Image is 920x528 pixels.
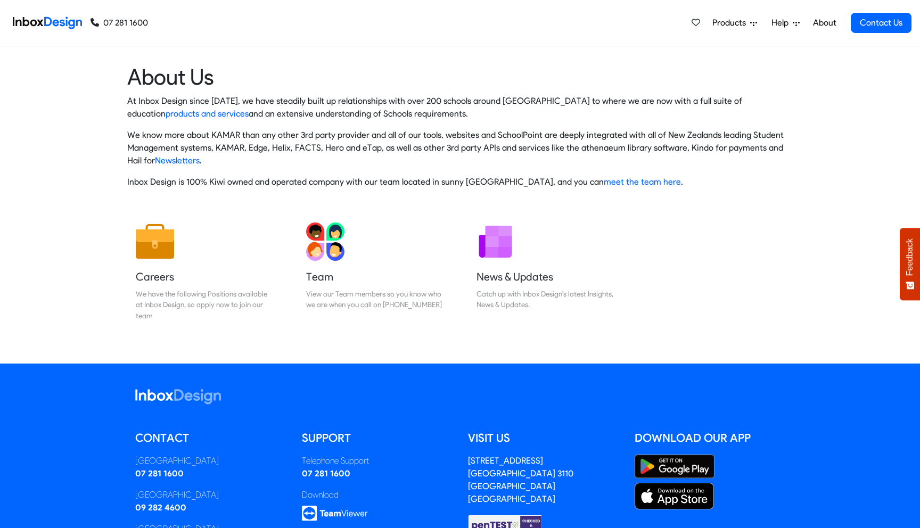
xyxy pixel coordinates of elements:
[135,430,286,446] h5: Contact
[306,288,443,310] div: View our Team members so you know who we are when you call on [PHONE_NUMBER]
[135,468,184,478] a: 07 281 1600
[302,506,368,521] img: logo_teamviewer.svg
[155,155,200,166] a: Newsletters
[166,109,249,119] a: products and services
[127,129,793,167] p: We know more about KAMAR than any other 3rd party provider and all of our tools, websites and Sch...
[468,456,573,504] a: [STREET_ADDRESS][GEOGRAPHIC_DATA] 3110[GEOGRAPHIC_DATA][GEOGRAPHIC_DATA]
[135,389,221,405] img: logo_inboxdesign_white.svg
[127,63,793,90] heading: About Us
[810,12,839,34] a: About
[306,222,344,261] img: 2022_01_13_icon_team.svg
[135,455,286,467] div: [GEOGRAPHIC_DATA]
[302,489,453,501] div: Download
[477,288,614,310] div: Catch up with Inbox Design's latest Insights, News & Updates.
[851,13,911,33] a: Contact Us
[905,238,915,276] span: Feedback
[127,95,793,120] p: At Inbox Design since [DATE], we have steadily built up relationships with over 200 schools aroun...
[635,483,714,509] img: Apple App Store
[635,455,714,478] img: Google Play Store
[302,455,453,467] div: Telephone Support
[635,430,785,446] h5: Download our App
[135,489,286,501] div: [GEOGRAPHIC_DATA]
[477,222,515,261] img: 2022_01_12_icon_newsletter.svg
[306,269,443,284] h5: Team
[127,214,282,329] a: Careers We have the following Positions available at Inbox Design, so apply now to join our team
[302,430,453,446] h5: Support
[91,16,148,29] a: 07 281 1600
[771,16,793,29] span: Help
[136,222,174,261] img: 2022_01_13_icon_job.svg
[604,177,681,187] a: meet the team here
[468,430,619,446] h5: Visit us
[127,176,793,188] p: Inbox Design is 100% Kiwi owned and operated company with our team located in sunny [GEOGRAPHIC_D...
[135,502,186,513] a: 09 282 4600
[298,214,452,329] a: Team View our Team members so you know who we are when you call on [PHONE_NUMBER]
[468,214,622,329] a: News & Updates Catch up with Inbox Design's latest Insights, News & Updates.
[302,468,350,478] a: 07 281 1600
[136,269,273,284] h5: Careers
[708,12,761,34] a: Products
[712,16,750,29] span: Products
[477,269,614,284] h5: News & Updates
[136,288,273,321] div: We have the following Positions available at Inbox Design, so apply now to join our team
[767,12,804,34] a: Help
[468,456,573,504] address: [STREET_ADDRESS] [GEOGRAPHIC_DATA] 3110 [GEOGRAPHIC_DATA] [GEOGRAPHIC_DATA]
[900,228,920,300] button: Feedback - Show survey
